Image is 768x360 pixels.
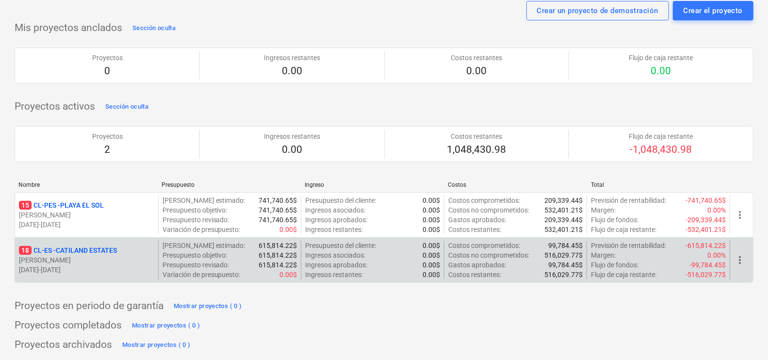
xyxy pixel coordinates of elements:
[734,209,746,221] span: more_vert
[305,241,376,250] p: Presupuesto del cliente :
[264,53,320,63] p: Ingresos restantes
[259,260,297,270] p: 615,814.22$
[451,65,502,78] p: 0.00
[132,320,200,331] div: Mostrar proyectos ( 0 )
[132,23,176,34] div: Sección oculta
[163,225,241,234] p: Variación de presupuesto :
[423,270,440,279] p: 0.00$
[163,196,245,205] p: [PERSON_NAME] estimado :
[259,196,297,205] p: 741,740.65$
[162,181,297,188] div: Presupuesto
[305,181,440,188] div: Ingreso
[259,241,297,250] p: 615,814.22$
[689,260,726,270] p: -99,784.45$
[305,250,365,260] p: Ingresos asociados :
[423,196,440,205] p: 0.00$
[279,225,297,234] p: 0.00$
[591,260,638,270] p: Flujo de fondos :
[171,298,245,314] button: Mostrar proyectos ( 0 )
[686,215,726,225] p: -209,339.44$
[423,225,440,234] p: 0.00$
[447,143,506,157] p: 1,048,430.98
[448,205,529,215] p: Costos no comprometidos :
[264,143,320,157] p: 0.00
[130,20,178,36] button: Sección oculta
[448,250,529,260] p: Costos no comprometidos :
[174,301,242,312] div: Mostrar proyectos ( 0 )
[259,205,297,215] p: 741,740.65$
[591,270,656,279] p: Flujo de caja restante :
[163,215,229,225] p: Presupuesto revisado :
[544,270,583,279] p: 516,029.77$
[707,205,726,215] p: 0.00%
[591,205,616,215] p: Margen :
[719,313,768,360] div: Widget de chat
[591,196,666,205] p: Previsión de rentabilidad :
[264,65,320,78] p: 0.00
[15,319,122,332] p: Proyectos completados
[259,250,297,260] p: 615,814.22$
[163,205,228,215] p: Presupuesto objetivo :
[629,143,693,157] p: -1,048,430.98
[19,245,117,255] p: CL-ES - CATILAND ESTATES
[264,131,320,141] p: Ingresos restantes
[423,250,440,260] p: 0.00$
[15,21,122,35] p: Mis proyectos anclados
[544,250,583,260] p: 516,029.77$
[684,4,743,17] div: Crear el proyecto
[92,53,123,63] p: Proyectos
[526,1,669,20] button: Crear un proyecto de demostración
[673,1,753,20] button: Crear el proyecto
[544,215,583,225] p: 209,339.44$
[591,250,616,260] p: Margen :
[629,53,693,63] p: Flujo de caja restante
[544,196,583,205] p: 209,339.44$
[305,260,367,270] p: Ingresos aprobados :
[19,200,104,210] p: CL-PES - PLAYA EL SOL
[19,200,154,229] div: 15CL-PES -PLAYA EL SOL[PERSON_NAME][DATE]-[DATE]
[15,299,163,313] p: Proyectos en periodo de garantía
[130,318,203,333] button: Mostrar proyectos ( 0 )
[686,241,726,250] p: -615,814.22$
[686,270,726,279] p: -516,029.77$
[15,338,112,352] p: Proyectos archivados
[19,201,32,210] span: 15
[544,225,583,234] p: 532,401.21$
[19,246,32,255] span: 18
[629,131,693,141] p: Flujo de caja restante
[451,53,502,63] p: Costos restantes
[591,181,726,188] div: Total
[305,196,376,205] p: Presupuesto del cliente :
[305,215,367,225] p: Ingresos aprobados :
[423,215,440,225] p: 0.00$
[122,340,191,351] div: Mostrar proyectos ( 0 )
[448,270,501,279] p: Costos restantes :
[163,260,229,270] p: Presupuesto revisado :
[707,250,726,260] p: 0.00%
[719,313,768,360] iframe: Chat Widget
[548,241,583,250] p: 99,784.45$
[448,260,506,270] p: Gastos aprobados :
[259,215,297,225] p: 741,740.65$
[19,220,154,229] p: [DATE] - [DATE]
[279,270,297,279] p: 0.00$
[734,254,746,266] span: more_vert
[537,4,658,17] div: Crear un proyecto de demostración
[305,225,363,234] p: Ingresos restantes :
[163,241,245,250] p: [PERSON_NAME] estimado :
[103,99,151,115] button: Sección oculta
[591,215,638,225] p: Flujo de fondos :
[629,65,693,78] p: 0.00
[19,245,154,275] div: 18CL-ES -CATILAND ESTATES[PERSON_NAME][DATE]-[DATE]
[19,265,154,275] p: [DATE] - [DATE]
[448,225,501,234] p: Costos restantes :
[423,260,440,270] p: 0.00$
[423,205,440,215] p: 0.00$
[19,210,154,220] p: [PERSON_NAME]
[163,250,228,260] p: Presupuesto objetivo :
[423,241,440,250] p: 0.00$
[448,241,520,250] p: Costos comprometidos :
[548,260,583,270] p: 99,784.45$
[305,270,363,279] p: Ingresos restantes :
[105,101,148,113] div: Sección oculta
